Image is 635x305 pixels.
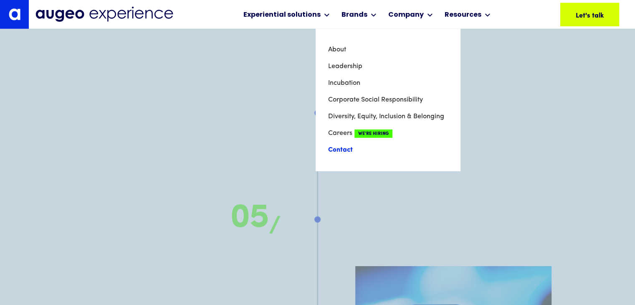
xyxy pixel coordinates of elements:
[316,29,460,171] nav: Company
[328,41,448,58] a: About
[9,8,20,20] img: Augeo's "a" monogram decorative logo in white.
[328,91,448,108] a: Corporate Social Responsibility
[388,10,424,20] div: Company
[328,75,448,91] a: Incubation
[445,10,481,20] div: Resources
[328,108,448,125] a: Diversity, Equity, Inclusion & Belonging
[354,130,392,138] span: We're Hiring
[342,10,367,20] div: Brands
[560,3,619,26] a: Let's talk
[328,125,448,142] a: CareersWe're Hiring
[328,58,448,75] a: Leadership
[243,10,321,20] div: Experiential solutions
[328,142,448,158] a: Contact
[35,7,173,22] img: Augeo Experience business unit full logo in midnight blue.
